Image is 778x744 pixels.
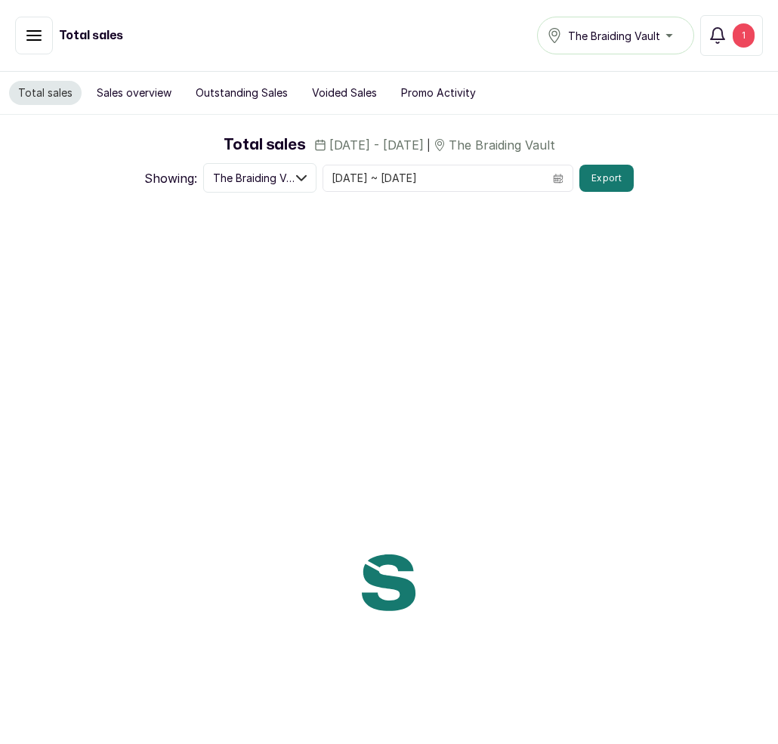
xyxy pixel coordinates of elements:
[392,81,485,105] button: Promo Activity
[568,28,660,44] span: The Braiding Vault
[303,81,386,105] button: Voided Sales
[224,133,305,157] h1: Total sales
[203,163,316,193] button: The Braiding Vault
[88,81,181,105] button: Sales overview
[449,136,555,154] span: The Braiding Vault
[59,26,123,45] h1: Total sales
[9,81,82,105] button: Total sales
[213,170,296,186] span: The Braiding Vault
[733,23,755,48] div: 1
[537,17,694,54] button: The Braiding Vault
[187,81,297,105] button: Outstanding Sales
[579,165,634,192] button: Export
[144,169,197,187] p: Showing:
[427,137,431,153] span: |
[329,136,424,154] span: [DATE] - [DATE]
[323,165,544,191] input: Select date
[553,173,563,184] svg: calendar
[700,15,763,56] button: 1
